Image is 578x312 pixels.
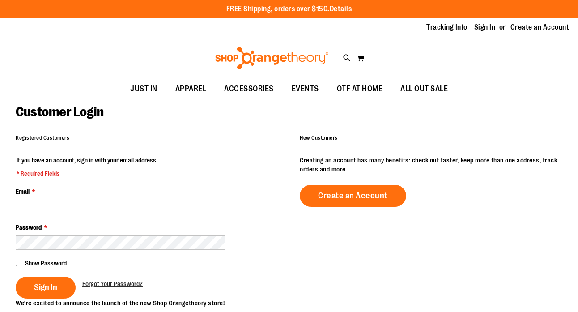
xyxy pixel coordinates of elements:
span: Customer Login [16,104,103,120]
a: Sign In [474,22,496,32]
span: JUST IN [130,79,157,99]
p: FREE Shipping, orders over $150. [226,4,352,14]
img: Shop Orangetheory [214,47,330,69]
a: Forgot Your Password? [82,279,143,288]
p: Creating an account has many benefits: check out faster, keep more than one address, track orders... [300,156,562,174]
button: Sign In [16,277,76,299]
span: Forgot Your Password? [82,280,143,287]
span: Show Password [25,260,67,267]
span: Email [16,188,30,195]
span: EVENTS [292,79,319,99]
strong: New Customers [300,135,338,141]
strong: Registered Customers [16,135,69,141]
span: Password [16,224,42,231]
span: * Required Fields [17,169,157,178]
a: Create an Account [300,185,406,207]
span: Create an Account [318,191,388,201]
a: Tracking Info [426,22,467,32]
span: ACCESSORIES [224,79,274,99]
p: We’re excited to announce the launch of the new Shop Orangetheory store! [16,299,289,308]
span: APPAREL [175,79,207,99]
legend: If you have an account, sign in with your email address. [16,156,158,178]
a: Details [330,5,352,13]
span: ALL OUT SALE [400,79,448,99]
span: OTF AT HOME [337,79,383,99]
span: Sign In [34,282,57,292]
a: Create an Account [510,22,569,32]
